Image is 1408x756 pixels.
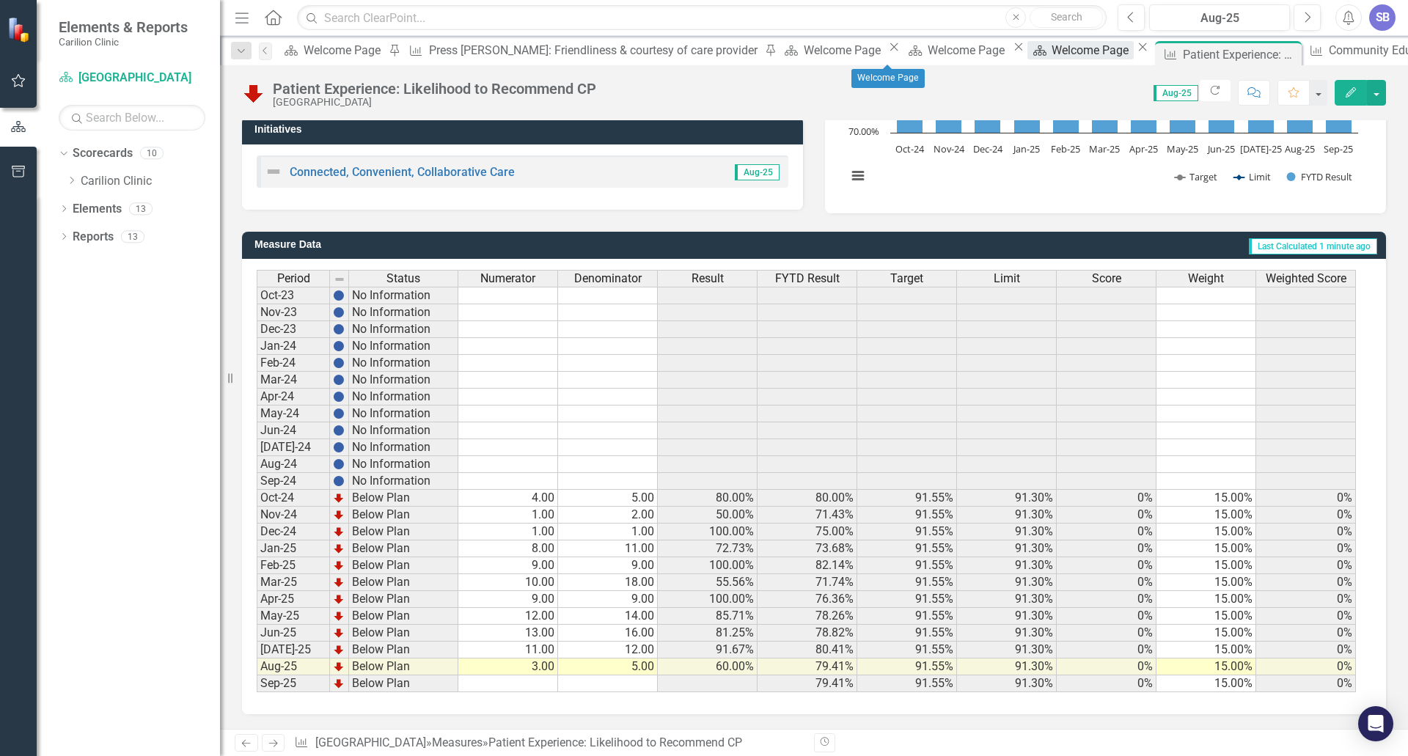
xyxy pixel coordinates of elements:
[758,507,857,524] td: 71.43%
[758,608,857,625] td: 78.26%
[957,507,1057,524] td: 91.30%
[957,574,1057,591] td: 91.30%
[349,287,458,304] td: No Information
[333,509,345,521] img: TnMDeAgwAPMxUmUi88jYAAAAAElFTkSuQmCC
[333,374,345,386] img: BgCOk07PiH71IgAAAABJRU5ErkJggg==
[857,540,957,557] td: 91.55%
[277,272,310,285] span: Period
[333,425,345,436] img: BgCOk07PiH71IgAAAABJRU5ErkJggg==
[333,559,345,571] img: TnMDeAgwAPMxUmUi88jYAAAAAElFTkSuQmCC
[1156,540,1256,557] td: 15.00%
[1057,675,1156,692] td: 0%
[957,658,1057,675] td: 91.30%
[432,735,483,749] a: Measures
[957,557,1057,574] td: 91.30%
[973,142,1003,155] text: Dec-24
[1057,490,1156,507] td: 0%
[242,81,265,105] img: Below Plan
[957,591,1057,608] td: 91.30%
[1256,642,1356,658] td: 0%
[1287,170,1353,183] button: Show FYTD Result
[804,41,885,59] div: Welcome Page
[1057,574,1156,591] td: 0%
[7,16,33,42] img: ClearPoint Strategy
[315,735,426,749] a: [GEOGRAPHIC_DATA]
[1156,675,1256,692] td: 15.00%
[349,540,458,557] td: Below Plan
[1156,524,1256,540] td: 15.00%
[480,272,535,285] span: Numerator
[349,473,458,490] td: No Information
[1249,238,1377,254] span: Last Calculated 1 minute ago
[458,642,558,658] td: 11.00
[458,625,558,642] td: 13.00
[658,574,758,591] td: 55.56%
[333,678,345,689] img: TnMDeAgwAPMxUmUi88jYAAAAAElFTkSuQmCC
[333,661,345,672] img: TnMDeAgwAPMxUmUi88jYAAAAAElFTkSuQmCC
[1092,115,1118,133] path: Mar-25, 71.73913043. FYTD Result.
[349,389,458,405] td: No Information
[1051,11,1082,23] span: Search
[1240,142,1282,155] text: [DATE]-25
[558,524,658,540] td: 1.00
[333,357,345,369] img: BgCOk07PiH71IgAAAABJRU5ErkJggg==
[81,173,220,190] a: Carilion Clinic
[890,272,923,285] span: Target
[349,355,458,372] td: No Information
[1027,41,1133,59] a: Welcome Page
[333,610,345,622] img: TnMDeAgwAPMxUmUi88jYAAAAAElFTkSuQmCC
[1167,142,1198,155] text: May-25
[403,41,760,59] a: Press [PERSON_NAME]: Friendliness & courtesy of care provider
[758,675,857,692] td: 79.41%
[558,574,658,591] td: 18.00
[349,372,458,389] td: No Information
[257,540,330,557] td: Jan-25
[333,441,345,453] img: BgCOk07PiH71IgAAAABJRU5ErkJggg==
[1256,524,1356,540] td: 0%
[333,408,345,419] img: BgCOk07PiH71IgAAAABJRU5ErkJggg==
[59,105,205,131] input: Search Below...
[857,490,957,507] td: 91.55%
[257,490,330,507] td: Oct-24
[857,591,957,608] td: 91.55%
[857,507,957,524] td: 91.55%
[1285,142,1315,155] text: Aug-25
[1256,675,1356,692] td: 0%
[658,557,758,574] td: 100.00%
[558,608,658,625] td: 14.00
[257,389,330,405] td: Apr-24
[257,524,330,540] td: Dec-24
[895,142,925,155] text: Oct-24
[257,642,330,658] td: [DATE]-25
[1057,524,1156,540] td: 0%
[558,507,658,524] td: 2.00
[758,642,857,658] td: 80.41%
[1175,170,1218,183] button: Show Target
[333,475,345,487] img: BgCOk07PiH71IgAAAABJRU5ErkJggg==
[658,658,758,675] td: 60.00%
[957,524,1057,540] td: 91.30%
[1012,142,1040,155] text: Jan-25
[349,625,458,642] td: Below Plan
[73,145,133,162] a: Scorecards
[1256,658,1356,675] td: 0%
[1256,490,1356,507] td: 0%
[349,321,458,338] td: No Information
[121,230,144,243] div: 13
[1256,507,1356,524] td: 0%
[1256,557,1356,574] td: 0%
[857,675,957,692] td: 91.55%
[386,272,420,285] span: Status
[257,287,330,304] td: Oct-23
[458,540,558,557] td: 8.00
[1156,574,1256,591] td: 15.00%
[1256,591,1356,608] td: 0%
[257,608,330,625] td: May-25
[349,608,458,625] td: Below Plan
[254,124,796,135] h3: Initiatives
[73,229,114,246] a: Reports
[857,574,957,591] td: 91.55%
[488,735,742,749] div: Patient Experience: Likelihood to Recommend CP
[458,557,558,574] td: 9.00
[558,540,658,557] td: 11.00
